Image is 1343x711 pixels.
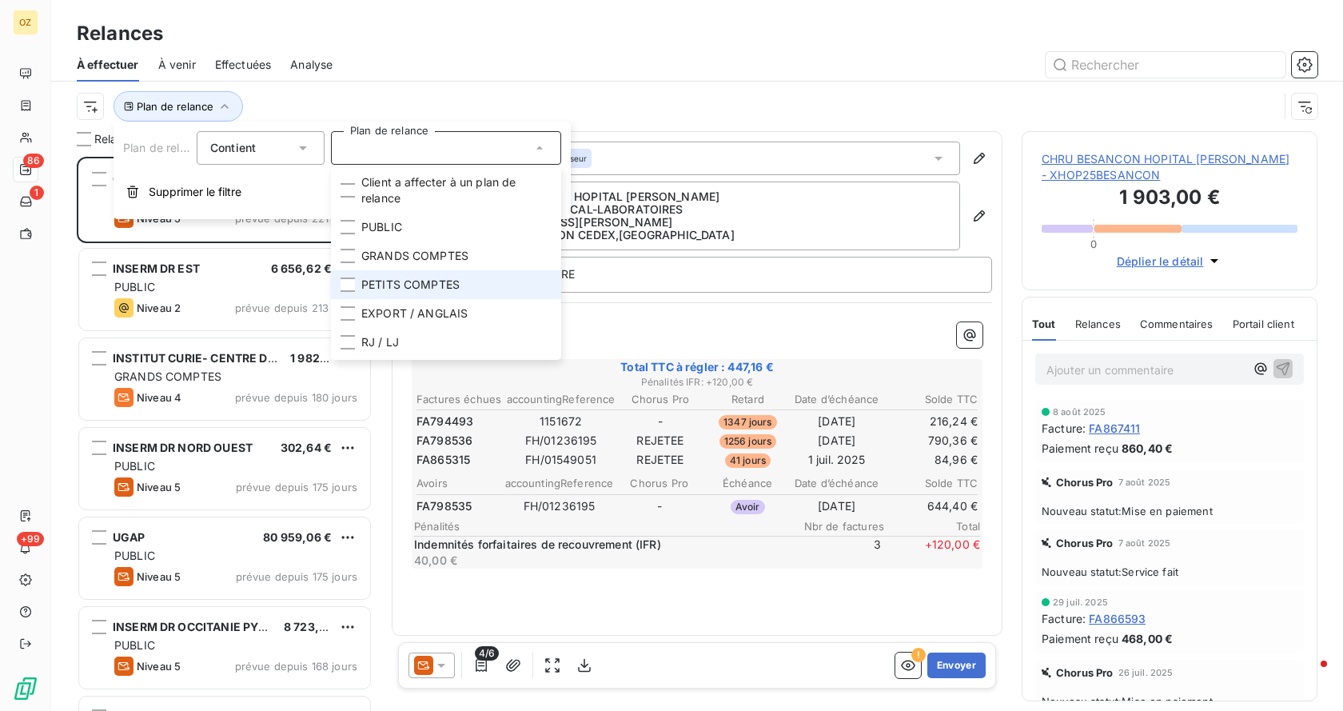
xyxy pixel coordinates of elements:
[504,475,615,492] th: accountingReference
[719,415,777,429] span: 1347 jours
[114,369,221,383] span: GRANDS COMPTES
[1042,610,1086,627] span: Facture :
[704,475,791,492] th: Échéance
[1122,440,1173,457] span: 860,40 €
[284,620,342,633] span: 8 723,01 €
[77,157,373,711] div: grid
[137,570,181,583] span: Niveau 5
[1042,440,1118,457] span: Paiement reçu
[281,441,332,454] span: 302,64 €
[17,532,44,546] span: +99
[137,302,181,314] span: Niveau 2
[77,19,163,48] h3: Relances
[215,57,272,73] span: Effectuées
[113,172,361,186] span: CHRU BESANCON HOPITAL [PERSON_NAME]
[792,497,881,515] td: [DATE]
[883,413,978,430] td: 216,24 €
[472,190,946,203] p: CHRU BESANCON HOPITAL [PERSON_NAME]
[137,391,181,404] span: Niveau 4
[1053,407,1106,417] span: 8 août 2025
[361,306,468,322] span: EXPORT / ANGLAIS
[361,174,552,206] span: Client a affecter à un plan de relance
[114,459,155,473] span: PUBLIC
[13,676,38,701] img: Logo LeanPay
[235,660,357,673] span: prévue depuis 168 jours
[883,432,978,449] td: 790,36 €
[361,277,460,293] span: PETITS COMPTES
[414,359,980,375] span: Total TTC à régler : 447,16 €
[236,481,357,493] span: prévue depuis 175 jours
[416,391,504,408] th: Factures échues
[1056,537,1114,549] span: Chorus Pro
[506,391,616,408] th: accountingReference
[1053,597,1108,607] span: 29 juil. 2025
[883,475,978,492] th: Solde TTC
[1089,610,1146,627] span: FA866593
[1118,538,1171,548] span: 7 août 2025
[414,537,782,553] p: Indemnités forfaitaires de recouvrement (IFR)
[883,497,978,515] td: 644,40 €
[113,441,253,454] span: INSERM DR NORD OUEST
[13,10,38,35] div: OZ
[290,57,333,73] span: Analyse
[114,91,243,122] button: Plan de relance
[113,620,304,633] span: INSERM DR OCCITANIE PYRENEES
[472,216,946,229] p: [STREET_ADDRESS][PERSON_NAME]
[704,391,791,408] th: Retard
[792,432,881,449] td: [DATE]
[113,530,145,544] span: UGAP
[792,413,881,430] td: [DATE]
[271,262,333,275] span: 6 656,62 €
[290,351,349,365] span: 1 982,90 €
[137,481,181,493] span: Niveau 5
[618,413,703,430] td: -
[416,452,470,468] span: FA865315
[1289,657,1327,695] iframe: Intercom live chat
[1042,695,1297,708] span: Nouveau statut : Mise en paiement
[94,131,142,147] span: Relances
[114,549,155,562] span: PUBLIC
[23,154,44,168] span: 86
[1056,666,1114,679] span: Chorus Pro
[506,413,616,430] td: 1151672
[927,653,986,678] button: Envoyer
[618,451,703,469] td: REJETEE
[1112,252,1228,270] button: Déplier le détail
[210,141,256,154] span: Contient
[618,432,703,449] td: REJETEE
[1046,52,1285,78] input: Rechercher
[158,57,196,73] span: À venir
[414,520,788,533] span: Pénalités
[113,351,346,365] span: INSTITUT CURIE- CENTRE DE RECHERCHE
[1042,505,1297,517] span: Nouveau statut : Mise en paiement
[731,500,765,514] span: Avoir
[506,451,616,469] td: FH/01549051
[113,262,200,275] span: INSERM DR EST
[1090,238,1097,250] span: 0
[77,57,139,73] span: À effectuer
[506,432,616,449] td: FH/01236195
[616,475,703,492] th: Chorus Pro
[414,375,980,389] span: Pénalités IFR : + 120,00 €
[475,646,499,661] span: 4/6
[236,570,357,583] span: prévue depuis 175 jours
[788,520,884,533] span: Nbr de factures
[1089,420,1140,437] span: FA867411
[1118,668,1174,677] span: 26 juil. 2025
[884,537,980,569] span: + 120,00 €
[361,248,468,264] span: GRANDS COMPTES
[472,229,946,242] p: 25030 BESANCON CEDEX , [GEOGRAPHIC_DATA]
[263,530,332,544] span: 80 959,06 €
[13,189,38,214] a: 1
[883,391,978,408] th: Solde TTC
[616,497,703,515] td: -
[725,453,771,468] span: 41 jours
[792,451,881,469] td: 1 juil. 2025
[114,174,571,210] button: Supprimer le filtre
[1042,565,1297,578] span: Nouveau statut : Service fait
[618,391,703,408] th: Chorus Pro
[114,280,155,294] span: PUBLIC
[1042,183,1297,215] h3: 1 903,00 €
[416,497,503,515] td: FA798535
[416,475,503,492] th: Avoirs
